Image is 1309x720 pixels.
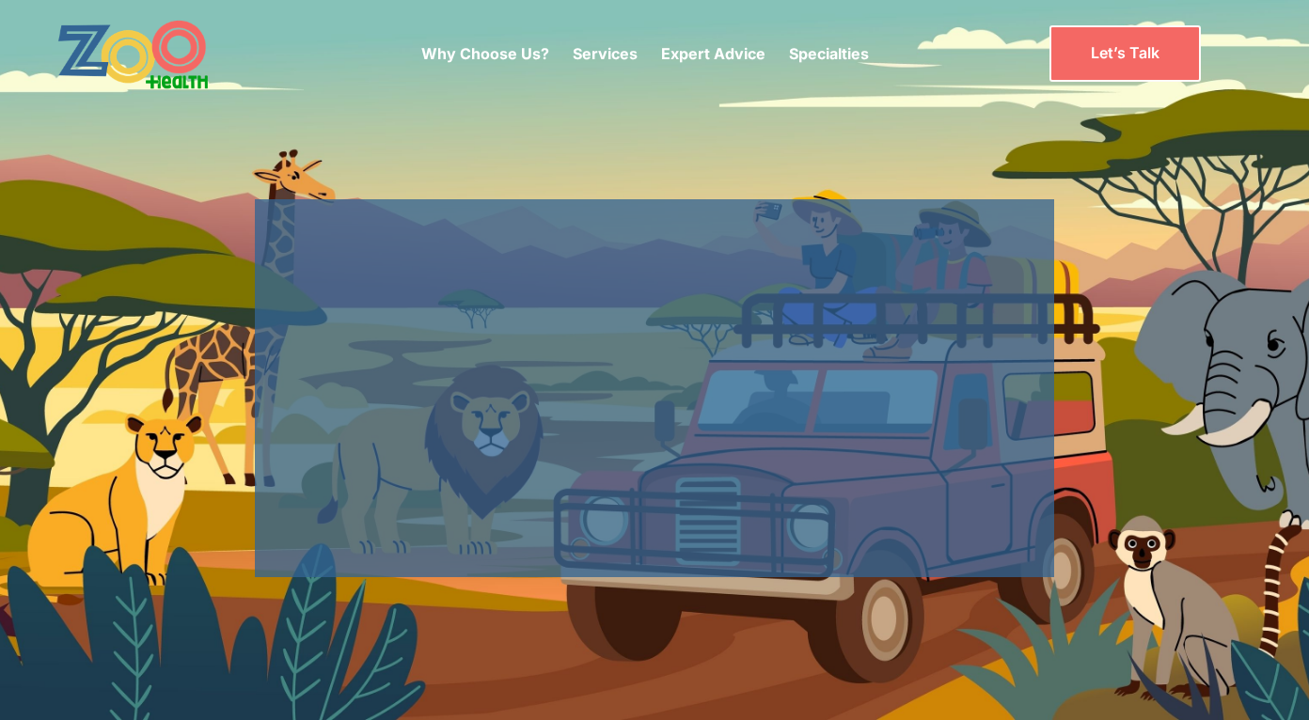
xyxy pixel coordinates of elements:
[1049,25,1201,81] a: Let’s Talk
[573,42,638,65] p: Services
[789,14,869,93] div: Specialties
[57,19,260,89] a: home
[789,44,869,63] a: Specialties
[421,44,549,63] a: Why Choose Us?
[573,14,638,93] div: Services
[661,44,765,63] a: Expert Advice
